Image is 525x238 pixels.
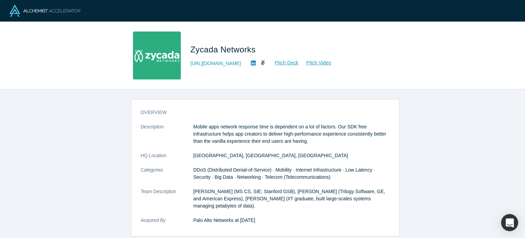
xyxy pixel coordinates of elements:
span: DDoS (Distributed Denial-of-Service) · Mobility · Internet Infrastructure · Low Latency · Securit... [193,167,375,180]
p: Mobile apps network response time is dependent on a lot of factors. Our SDK free infrastructure h... [193,123,390,145]
dd: Palo Alto Networks at [DATE] [193,217,390,224]
dd: [GEOGRAPHIC_DATA], [GEOGRAPHIC_DATA], [GEOGRAPHIC_DATA] [193,152,390,159]
img: Zycada Networks's Logo [133,32,181,79]
h3: overview [141,109,380,116]
span: Zycada Networks [190,45,258,54]
img: Alchemist Logo [10,5,80,17]
a: Pitch Video [299,59,332,67]
p: [PERSON_NAME] (MS CS, SIE; Stanford GSB), [PERSON_NAME] (Trilogy Software, GE, and American Expre... [193,188,390,210]
dt: Team Description [141,188,193,217]
a: Pitch Deck [267,59,299,67]
dt: Acquired By [141,217,193,231]
dt: Categories [141,166,193,188]
dt: HQ Location [141,152,193,166]
a: [URL][DOMAIN_NAME] [190,60,241,67]
dt: Description [141,123,193,152]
